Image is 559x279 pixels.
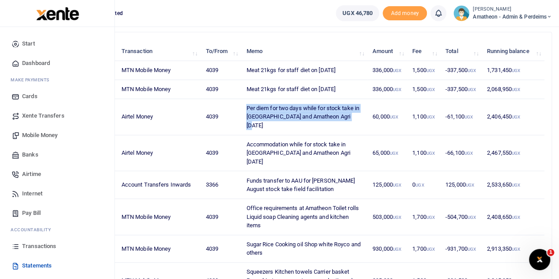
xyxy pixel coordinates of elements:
[7,34,107,54] a: Start
[7,73,107,87] li: M
[7,184,107,203] a: Internet
[426,247,434,252] small: UGX
[368,235,407,263] td: 930,000
[393,68,401,73] small: UGX
[453,5,552,21] a: profile-user [PERSON_NAME] Amatheon - Admin & Perdeims
[117,80,201,99] td: MTN Mobile Money
[390,115,398,119] small: UGX
[468,247,476,252] small: UGX
[201,199,241,235] td: 4039
[241,61,368,80] td: Meat 21kgs for staff diet on [DATE]
[22,92,38,101] span: Cards
[441,80,482,99] td: -337,500
[117,42,201,61] th: Transaction: activate to sort column ascending
[407,235,441,263] td: 1,700
[7,145,107,164] a: Banks
[482,235,544,263] td: 2,913,350
[241,99,368,135] td: Per diem for two days while for stock take in [GEOGRAPHIC_DATA] and Amatheon Agri [DATE]
[407,61,441,80] td: 1,500
[426,151,434,156] small: UGX
[7,256,107,275] a: Statements
[22,59,50,68] span: Dashboard
[201,61,241,80] td: 4039
[117,171,201,199] td: Account Transfers Inwards
[241,42,368,61] th: Memo: activate to sort column ascending
[36,7,79,20] img: logo-large
[383,6,427,21] span: Add money
[332,5,383,21] li: Wallet ballance
[201,171,241,199] td: 3366
[15,76,49,83] span: ake Payments
[22,209,41,218] span: Pay Bill
[201,235,241,263] td: 4039
[512,115,520,119] small: UGX
[22,189,42,198] span: Internet
[473,6,552,13] small: [PERSON_NAME]
[7,203,107,223] a: Pay Bill
[512,151,520,156] small: UGX
[22,242,56,251] span: Transactions
[22,261,52,270] span: Statements
[368,171,407,199] td: 125,000
[426,215,434,220] small: UGX
[7,54,107,73] a: Dashboard
[473,13,552,21] span: Amatheon - Admin & Perdeims
[7,126,107,145] a: Mobile Money
[336,5,379,21] a: UGX 46,780
[407,42,441,61] th: Fee: activate to sort column ascending
[468,68,476,73] small: UGX
[342,9,373,18] span: UGX 46,780
[201,99,241,135] td: 4039
[482,61,544,80] td: 1,731,450
[512,215,520,220] small: UGX
[368,80,407,99] td: 336,000
[241,171,368,199] td: Funds transfer to AAU for [PERSON_NAME] August stock take field facilitation
[512,247,520,252] small: UGX
[201,42,241,61] th: To/From: activate to sort column ascending
[241,235,368,263] td: Sugar Rice Cooking oil Shop white Royco and others
[117,235,201,263] td: MTN Mobile Money
[482,80,544,99] td: 2,068,950
[368,61,407,80] td: 336,000
[464,151,473,156] small: UGX
[426,115,434,119] small: UGX
[464,115,473,119] small: UGX
[407,135,441,172] td: 1,100
[512,68,520,73] small: UGX
[7,164,107,184] a: Airtime
[482,42,544,61] th: Running balance: activate to sort column ascending
[241,199,368,235] td: Office requirements at Amatheon Toilet rolls Liquid soap Cleaning agents and kitchen items
[7,237,107,256] a: Transactions
[7,106,107,126] a: Xente Transfers
[441,199,482,235] td: -504,700
[441,135,482,172] td: -66,100
[441,61,482,80] td: -337,500
[241,135,368,172] td: Accommodation while for stock take in [GEOGRAPHIC_DATA] and Amatheon Agri [DATE]
[466,183,474,187] small: UGX
[482,99,544,135] td: 2,406,450
[441,235,482,263] td: -931,700
[117,99,201,135] td: Airtel Money
[482,135,544,172] td: 2,467,550
[117,199,201,235] td: MTN Mobile Money
[383,6,427,21] li: Toup your wallet
[368,42,407,61] th: Amount: activate to sort column ascending
[22,131,57,140] span: Mobile Money
[117,61,201,80] td: MTN Mobile Money
[17,226,51,233] span: countability
[368,99,407,135] td: 60,000
[426,87,434,92] small: UGX
[426,68,434,73] small: UGX
[201,80,241,99] td: 4039
[407,80,441,99] td: 1,500
[22,39,35,48] span: Start
[201,135,241,172] td: 4039
[482,171,544,199] td: 2,533,650
[393,183,401,187] small: UGX
[407,171,441,199] td: 0
[22,111,65,120] span: Xente Transfers
[512,183,520,187] small: UGX
[7,223,107,237] li: Ac
[482,199,544,235] td: 2,408,650
[368,135,407,172] td: 65,000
